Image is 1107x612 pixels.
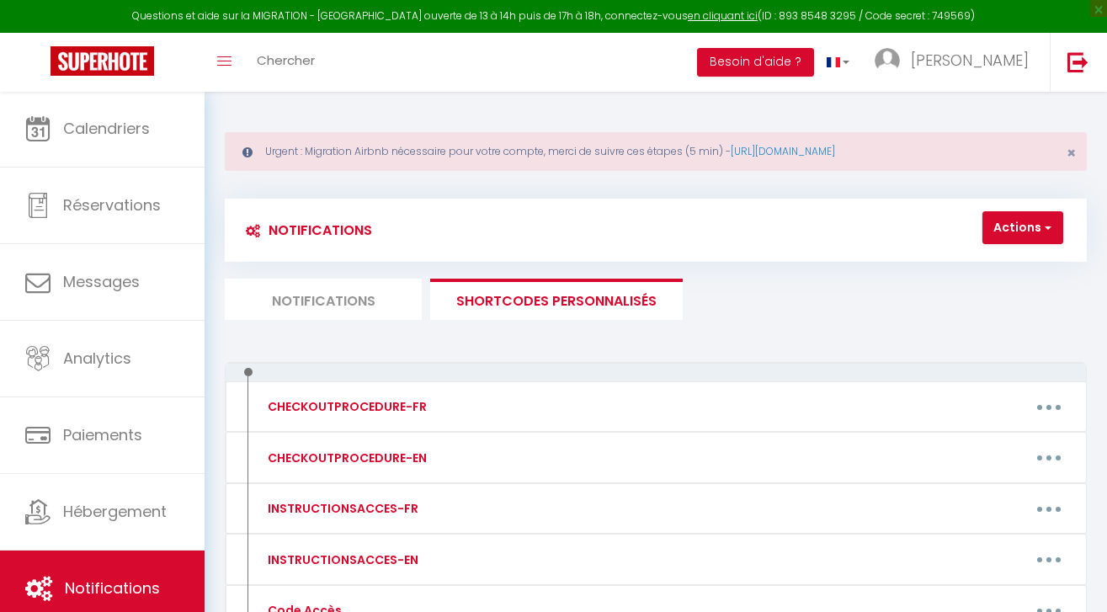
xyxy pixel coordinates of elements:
h3: Notifications [237,211,372,249]
button: Close [1067,146,1076,161]
img: ... [875,48,900,73]
div: Urgent : Migration Airbnb nécessaire pour votre compte, merci de suivre ces étapes (5 min) - [225,132,1087,171]
div: INSTRUCTIONSACCES-FR [263,499,418,518]
span: Paiements [63,424,142,445]
a: ... [PERSON_NAME] [862,33,1050,92]
button: Besoin d'aide ? [697,48,814,77]
div: INSTRUCTIONSACCES-EN [263,551,418,569]
a: en cliquant ici [688,8,758,23]
span: Notifications [65,577,160,599]
a: Chercher [244,33,327,92]
span: Hébergement [63,501,167,522]
li: Notifications [225,279,422,320]
span: × [1067,142,1076,163]
li: SHORTCODES PERSONNALISÉS [430,279,683,320]
span: Calendriers [63,118,150,139]
span: Messages [63,271,140,292]
img: Super Booking [51,46,154,76]
span: Réservations [63,194,161,216]
span: Chercher [257,51,315,69]
span: Analytics [63,348,131,369]
span: [PERSON_NAME] [911,50,1029,71]
div: CHECKOUTPROCEDURE-FR [263,397,427,416]
button: Actions [982,211,1063,245]
div: CHECKOUTPROCEDURE-EN [263,449,427,467]
a: [URL][DOMAIN_NAME] [731,144,835,158]
img: logout [1067,51,1088,72]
